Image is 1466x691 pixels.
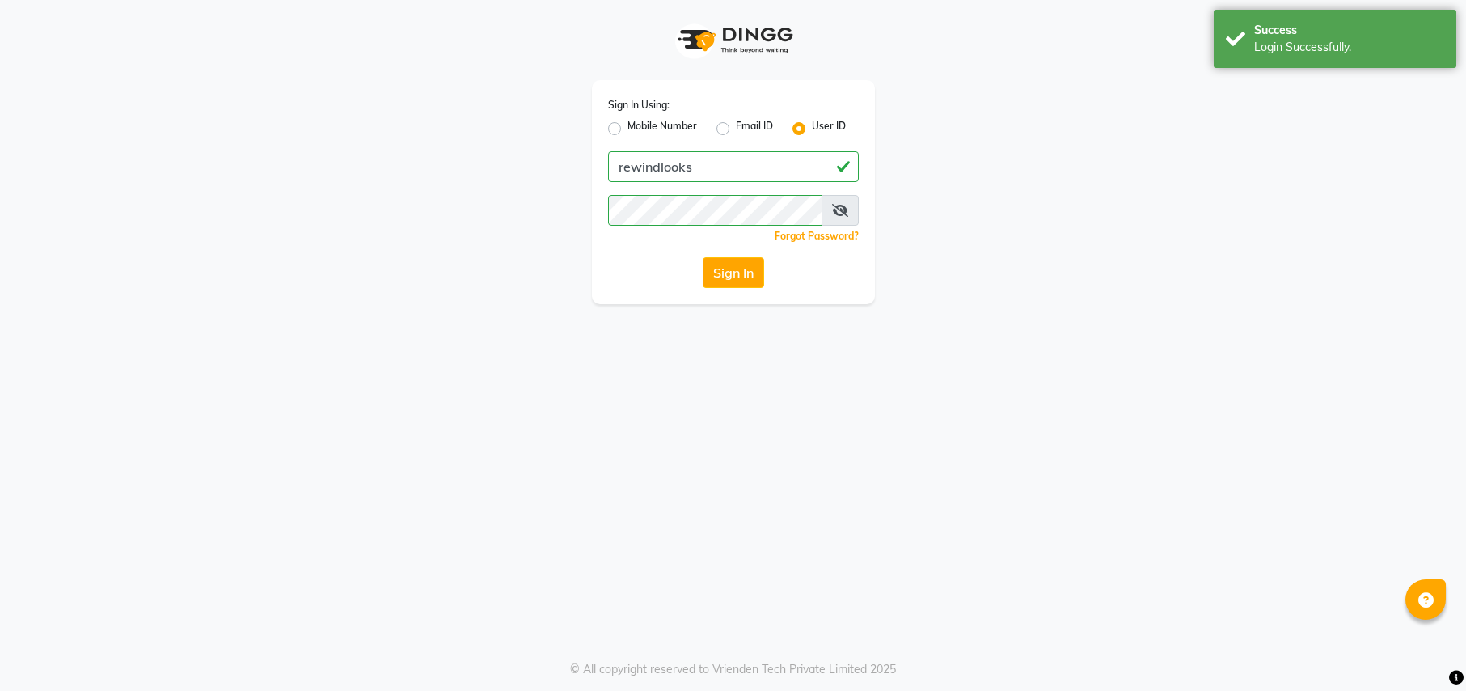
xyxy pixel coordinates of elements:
a: Forgot Password? [775,230,859,242]
input: Username [608,195,822,226]
label: Email ID [736,119,773,138]
div: Login Successfully. [1254,39,1444,56]
input: Username [608,151,859,182]
iframe: chat widget [1398,626,1450,675]
img: logo1.svg [669,16,798,64]
div: Success [1254,22,1444,39]
label: Sign In Using: [608,98,670,112]
label: User ID [812,119,846,138]
label: Mobile Number [627,119,697,138]
button: Sign In [703,257,764,288]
